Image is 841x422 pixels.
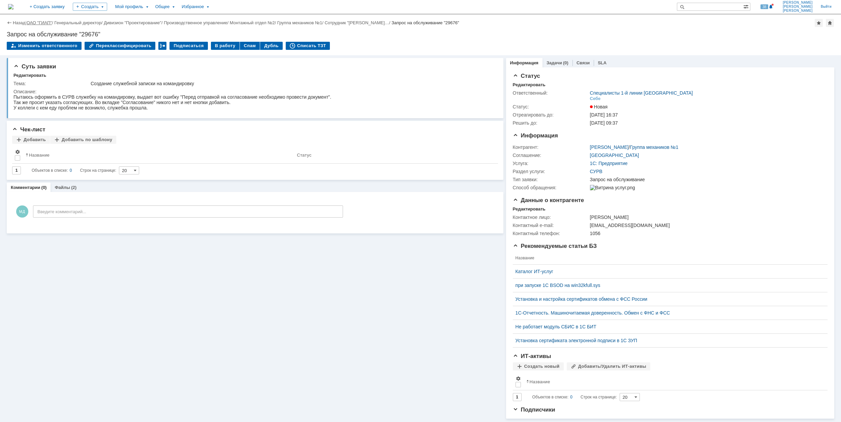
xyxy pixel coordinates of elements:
[513,82,546,88] div: Редактировать
[510,60,538,65] a: Информация
[41,185,47,190] div: (0)
[164,20,227,25] a: Производственное управление
[71,185,76,190] div: (2)
[230,20,277,25] div: /
[590,161,628,166] a: 1С: Предприятие
[513,73,540,79] span: Статус
[516,338,819,343] a: Установка сертификата электронной подписи в 1С ЗУП
[164,20,230,25] div: /
[516,310,819,316] a: 1С-Отчетность. Машиночитаемая доверенность. Обмен с ФНС и ФСС
[91,81,492,86] div: Создание служебной записки на командировку
[294,147,492,164] th: Статус
[630,144,679,150] a: Группа механиков №1
[297,153,311,158] div: Статус
[524,373,822,390] th: Название
[513,90,589,96] div: Ответственный:
[513,169,589,174] div: Раздел услуги:
[783,1,813,5] span: [PERSON_NAME]
[324,20,392,25] div: /
[590,96,601,101] div: Себе
[826,19,834,27] div: Сделать домашней страницей
[513,112,589,118] div: Отреагировать до:
[392,20,459,25] div: Запрос на обслуживание "29676"
[513,215,589,220] div: Контактное лицо:
[590,231,823,236] div: 1056
[516,296,819,302] a: Установка и настройка сертификатов обмена с ФСС России
[230,20,275,25] a: Монтажный отдел №2
[27,20,55,25] div: /
[513,243,597,249] span: Рекомендуемые статьи БЗ
[563,60,568,65] div: (0)
[8,4,13,9] img: logo
[590,104,608,109] span: Новая
[590,223,823,228] div: [EMAIL_ADDRESS][DOMAIN_NAME]
[590,120,618,126] span: [DATE] 09:37
[13,89,493,94] div: Описание:
[590,185,635,190] img: Витрина услуг.png
[590,169,602,174] a: СУРВ
[513,132,558,139] span: Информация
[513,197,584,203] span: Данные о контрагенте
[7,31,834,38] div: Запрос на обслуживание "29676"
[8,4,13,9] a: Перейти на домашнюю страницу
[590,144,679,150] div: /
[516,376,521,381] span: Настройки
[32,166,116,174] i: Строк на странице:
[12,126,45,133] span: Чек-лист
[104,20,161,25] a: Дивизион "Проектирование"
[54,20,101,25] a: Генеральный директор
[13,63,56,70] span: Суть заявки
[760,4,768,9] span: 38
[277,20,325,25] div: /
[13,81,89,86] div: Тема:
[577,60,590,65] a: Связи
[55,185,70,190] a: Файлы
[598,60,606,65] a: SLA
[590,215,823,220] div: [PERSON_NAME]
[532,393,617,401] i: Строк на странице:
[16,205,28,218] span: МД
[513,185,589,190] div: Способ обращения:
[516,324,819,329] a: Не работает модуль СБИС в 1С БИТ
[13,20,25,25] a: Назад
[743,3,750,9] span: Расширенный поиск
[73,3,107,11] div: Создать
[513,223,589,228] div: Контактный e-mail:
[104,20,164,25] div: /
[54,20,104,25] div: /
[513,353,551,359] span: ИТ-активы
[15,149,20,155] span: Настройки
[277,20,322,25] a: Группа механиков №1
[513,231,589,236] div: Контактный телефон:
[29,153,50,158] div: Название
[32,168,68,173] span: Объектов в списке:
[13,73,46,78] div: Редактировать
[590,112,618,118] span: [DATE] 16:37
[570,393,572,401] div: 0
[513,144,589,150] div: Контрагент:
[25,20,26,25] div: |
[590,177,823,182] div: Запрос на обслуживание
[783,5,813,9] span: [PERSON_NAME]
[513,161,589,166] div: Услуга:
[532,395,568,399] span: Объектов в списке:
[513,104,589,109] div: Статус:
[513,120,589,126] div: Решить до:
[590,144,629,150] a: [PERSON_NAME]
[815,19,823,27] div: Добавить в избранное
[158,42,166,50] div: Работа с массовостью
[23,147,294,164] th: Название
[590,153,639,158] a: [GEOGRAPHIC_DATA]
[516,269,819,274] a: Каталог ИТ-услуг
[513,153,589,158] div: Соглашение:
[513,252,822,265] th: Название
[783,9,813,13] span: [PERSON_NAME]
[513,407,555,413] span: Подписчики
[590,90,693,96] a: Специалисты 1-й линии [GEOGRAPHIC_DATA]
[547,60,562,65] a: Задачи
[516,283,819,288] a: при запуске 1С BSOD на win32kfull.sys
